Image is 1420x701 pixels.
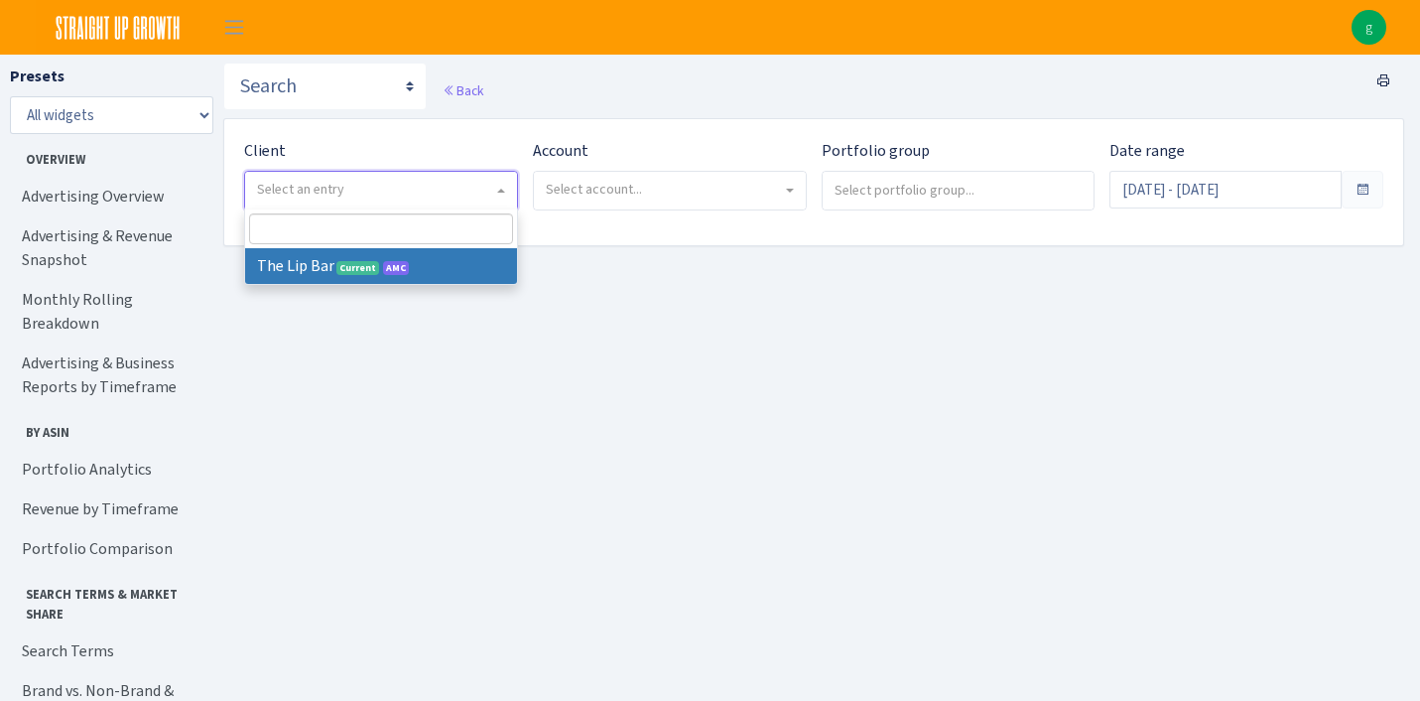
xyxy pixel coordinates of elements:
[822,139,930,163] label: Portfolio group
[1352,10,1386,45] a: g
[336,261,379,275] span: Current
[10,344,208,407] a: Advertising & Business Reports by Timeframe
[209,11,259,44] button: Toggle navigation
[383,261,409,275] span: Amazon Marketing Cloud
[11,577,207,623] span: Search Terms & Market Share
[10,631,208,671] a: Search Terms
[11,415,207,442] span: By ASIN
[245,248,517,284] li: The Lip Bar
[10,490,208,529] a: Revenue by Timeframe
[244,139,286,163] label: Client
[533,139,588,163] label: Account
[11,142,207,169] span: Overview
[10,177,208,216] a: Advertising Overview
[10,216,208,280] a: Advertising & Revenue Snapshot
[443,81,483,99] a: Back
[546,180,642,199] span: Select account...
[823,172,1095,208] input: Select portfolio group...
[10,529,208,569] a: Portfolio Comparison
[1109,139,1185,163] label: Date range
[10,280,208,344] a: Monthly Rolling Breakdown
[257,180,344,199] span: Select an entry
[10,450,208,490] a: Portfolio Analytics
[1352,10,1386,45] img: gina
[10,65,65,88] label: Presets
